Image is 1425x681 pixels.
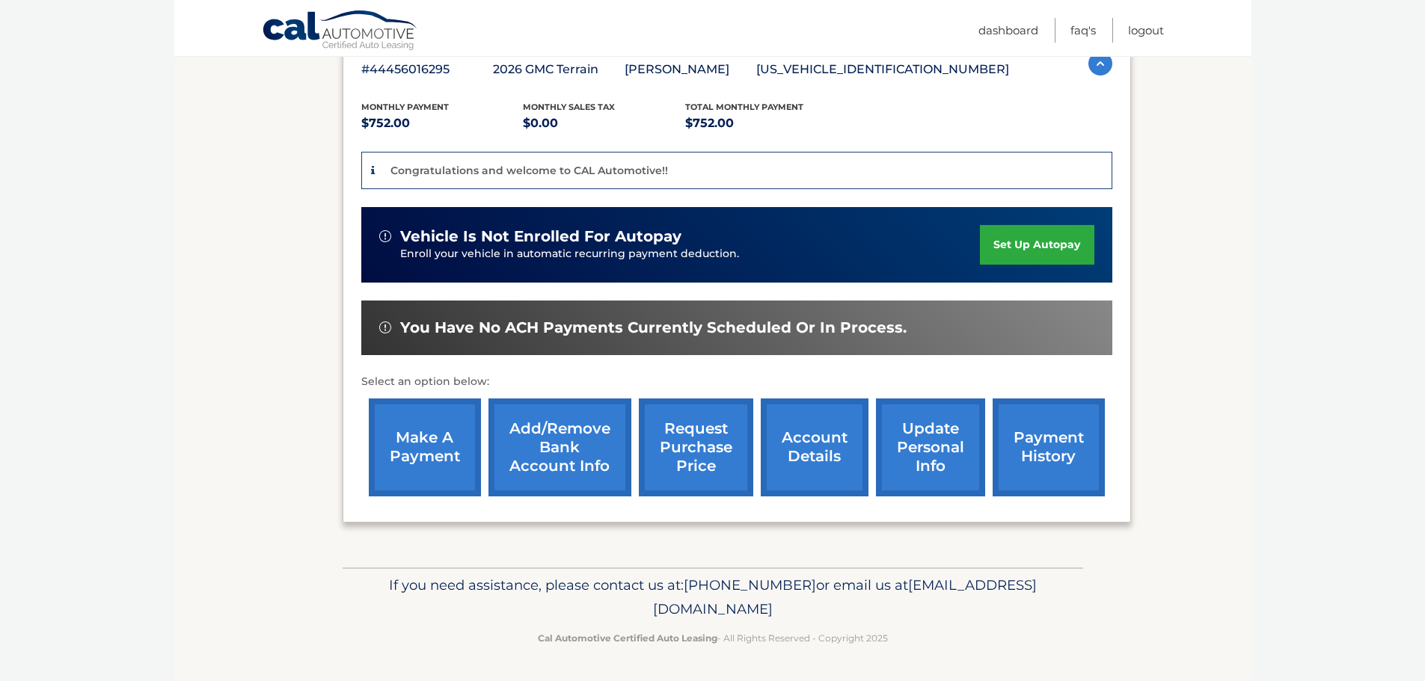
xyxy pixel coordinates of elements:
[756,59,1009,80] p: [US_VEHICLE_IDENTIFICATION_NUMBER]
[488,398,631,496] a: Add/Remove bank account info
[685,113,848,134] p: $752.00
[400,318,907,337] span: You have no ACH payments currently scheduled or in process.
[390,164,668,177] p: Congratulations and welcome to CAL Automotive!!
[761,398,868,496] a: account details
[400,227,681,246] span: vehicle is not enrolled for autopay
[262,10,419,53] a: Cal Automotive
[361,59,493,80] p: #44456016295
[369,398,481,496] a: make a payment
[352,573,1073,621] p: If you need assistance, please contact us at: or email us at
[379,230,391,242] img: alert-white.svg
[361,113,524,134] p: $752.00
[978,18,1038,43] a: Dashboard
[1070,18,1096,43] a: FAQ's
[625,59,756,80] p: [PERSON_NAME]
[993,398,1105,496] a: payment history
[379,321,391,333] img: alert-white.svg
[352,630,1073,646] p: - All Rights Reserved - Copyright 2025
[1128,18,1164,43] a: Logout
[685,102,803,112] span: Total Monthly Payment
[361,373,1112,391] p: Select an option below:
[361,102,449,112] span: Monthly Payment
[400,246,981,262] p: Enroll your vehicle in automatic recurring payment deduction.
[684,576,816,594] span: [PHONE_NUMBER]
[523,102,615,112] span: Monthly sales Tax
[523,113,685,134] p: $0.00
[876,398,985,496] a: update personal info
[493,59,625,80] p: 2026 GMC Terrain
[538,632,717,644] strong: Cal Automotive Certified Auto Leasing
[980,225,1094,265] a: set up autopay
[639,398,753,496] a: request purchase price
[1088,52,1112,76] img: accordion-active.svg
